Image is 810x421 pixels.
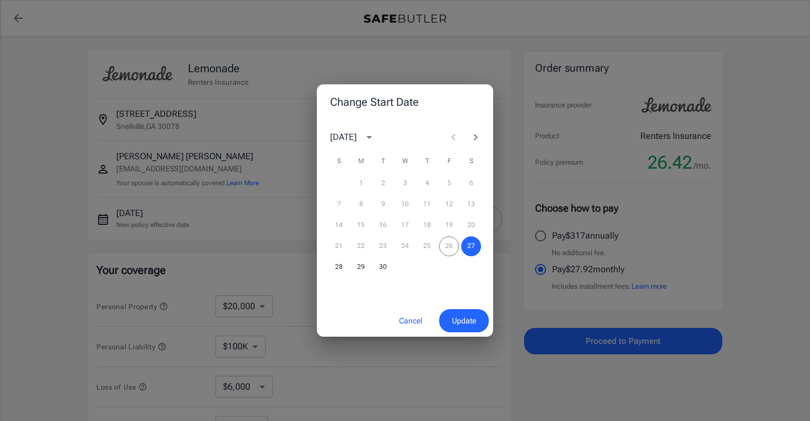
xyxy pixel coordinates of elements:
[330,131,357,144] div: [DATE]
[386,309,435,333] button: Cancel
[465,126,487,148] button: Next month
[417,150,437,172] span: Thursday
[395,150,415,172] span: Wednesday
[373,150,393,172] span: Tuesday
[360,128,379,147] button: calendar view is open, switch to year view
[329,257,349,277] button: 28
[439,309,489,333] button: Update
[351,257,371,277] button: 29
[329,150,349,172] span: Sunday
[373,257,393,277] button: 30
[317,84,493,120] h2: Change Start Date
[439,150,459,172] span: Friday
[452,314,476,328] span: Update
[461,236,481,256] button: 27
[351,150,371,172] span: Monday
[461,150,481,172] span: Saturday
